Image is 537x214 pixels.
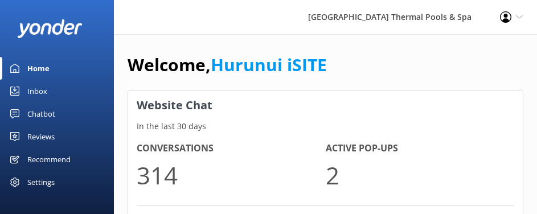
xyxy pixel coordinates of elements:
[27,148,71,171] div: Recommend
[27,125,55,148] div: Reviews
[128,120,523,133] p: In the last 30 days
[27,102,55,125] div: Chatbot
[326,141,515,156] h4: Active Pop-ups
[137,141,326,156] h4: Conversations
[27,171,55,194] div: Settings
[27,80,47,102] div: Inbox
[211,53,327,76] a: Hurunui iSITE
[137,156,326,194] p: 314
[128,90,523,120] h3: Website Chat
[27,57,50,80] div: Home
[17,19,83,38] img: yonder-white-logo.png
[326,156,515,194] p: 2
[128,51,327,79] h1: Welcome,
